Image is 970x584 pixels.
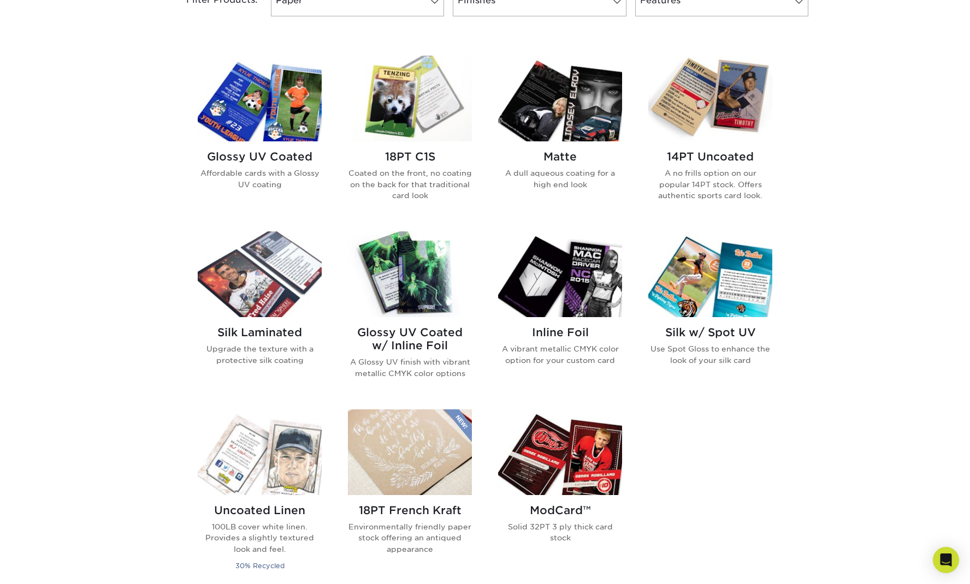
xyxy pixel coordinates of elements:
[198,231,322,396] a: Silk Laminated Trading Cards Silk Laminated Upgrade the texture with a protective silk coating
[445,409,472,442] img: New Product
[348,326,472,352] h2: Glossy UV Coated w/ Inline Foil
[198,231,322,317] img: Silk Laminated Trading Cards
[498,56,622,141] img: Matte Trading Cards
[348,521,472,555] p: Environmentally friendly paper stock offering an antiqued appearance
[198,409,322,495] img: Uncoated Linen Trading Cards
[933,547,959,573] div: Open Intercom Messenger
[498,326,622,339] h2: Inline Foil
[648,231,772,317] img: Silk w/ Spot UV Trading Cards
[648,56,772,218] a: 14PT Uncoated Trading Cards 14PT Uncoated A no frills option on our popular 14PT stock. Offers au...
[235,562,285,570] small: 30% Recycled
[198,326,322,339] h2: Silk Laminated
[498,343,622,366] p: A vibrant metallic CMYK color option for your custom card
[498,150,622,163] h2: Matte
[198,56,322,141] img: Glossy UV Coated Trading Cards
[648,231,772,396] a: Silk w/ Spot UV Trading Cards Silk w/ Spot UV Use Spot Gloss to enhance the look of your silk card
[198,168,322,190] p: Affordable cards with a Glossy UV coating
[648,343,772,366] p: Use Spot Gloss to enhance the look of your silk card
[648,150,772,163] h2: 14PT Uncoated
[348,150,472,163] h2: 18PT C1S
[198,343,322,366] p: Upgrade the texture with a protective silk coating
[648,326,772,339] h2: Silk w/ Spot UV
[498,504,622,517] h2: ModCard™
[498,409,622,495] img: ModCard™ Trading Cards
[198,504,322,517] h2: Uncoated Linen
[348,231,472,317] img: Glossy UV Coated w/ Inline Foil Trading Cards
[498,168,622,190] p: A dull aqueous coating for a high end look
[348,356,472,379] p: A Glossy UV finish with vibrant metallic CMYK color options
[348,409,472,495] img: 18PT French Kraft Trading Cards
[498,231,622,317] img: Inline Foil Trading Cards
[198,150,322,163] h2: Glossy UV Coated
[498,231,622,396] a: Inline Foil Trading Cards Inline Foil A vibrant metallic CMYK color option for your custom card
[498,56,622,218] a: Matte Trading Cards Matte A dull aqueous coating for a high end look
[648,56,772,141] img: 14PT Uncoated Trading Cards
[648,168,772,201] p: A no frills option on our popular 14PT stock. Offers authentic sports card look.
[348,56,472,218] a: 18PT C1S Trading Cards 18PT C1S Coated on the front, no coating on the back for that traditional ...
[348,504,472,517] h2: 18PT French Kraft
[348,168,472,201] p: Coated on the front, no coating on the back for that traditional card look
[498,521,622,544] p: Solid 32PT 3 ply thick card stock
[348,56,472,141] img: 18PT C1S Trading Cards
[198,56,322,218] a: Glossy UV Coated Trading Cards Glossy UV Coated Affordable cards with a Glossy UV coating
[198,521,322,555] p: 100LB cover white linen. Provides a slightly textured look and feel.
[348,231,472,396] a: Glossy UV Coated w/ Inline Foil Trading Cards Glossy UV Coated w/ Inline Foil A Glossy UV finish ...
